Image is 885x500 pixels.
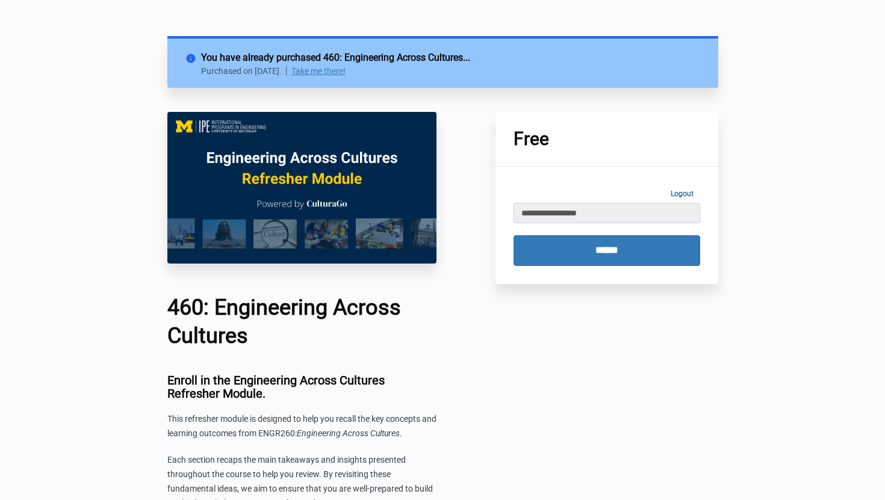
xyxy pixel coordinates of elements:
[291,66,346,76] a: Take me there!
[664,185,700,203] a: Logout
[167,374,437,400] h3: Enroll in the Engineering Across Cultures Refresher Module.
[167,112,437,264] img: c0f10fc-c575-6ff0-c716-7a6e5a06d1b5_EAC_460_Main_Image.png
[400,428,402,438] span: .
[297,428,400,438] span: Engineering Across Cultures
[514,130,700,148] h1: Free
[201,51,700,65] h2: You have already purchased 460: Engineering Across Cultures...
[185,51,201,61] i: info
[167,455,406,479] span: Each section recaps the main takeaways and insights presented throughout
[201,66,287,76] p: Purchased on [DATE].
[167,294,437,350] h1: 460: Engineering Across Cultures
[167,414,436,438] span: This refresher module is designed to help you recall the key concepts and learning outcomes from ...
